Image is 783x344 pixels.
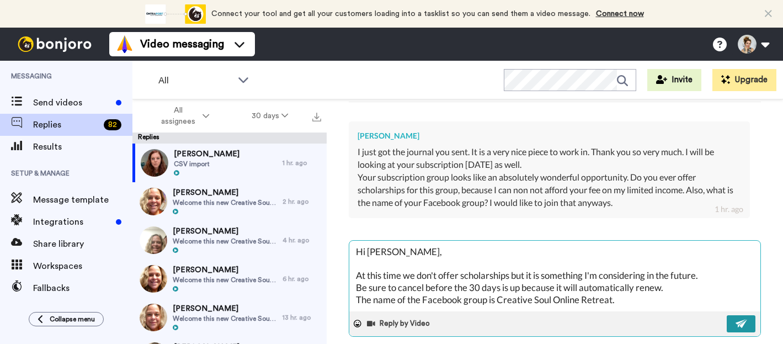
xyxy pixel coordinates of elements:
a: [PERSON_NAME]Welcome this new Creative Soul Society Member!6 hr. ago [132,260,327,298]
img: export.svg [312,113,321,121]
button: All assignees [135,100,231,131]
img: send-white.svg [736,319,748,328]
textarea: Hi [PERSON_NAME], At this time we don't offer scholarships but it is something I'm considering in... [349,241,760,311]
span: [PERSON_NAME] [173,226,277,237]
span: Message template [33,193,132,207]
span: All assignees [156,105,200,127]
a: [PERSON_NAME]Welcome this new Creative Soul Society Member!4 hr. ago [132,221,327,260]
button: Upgrade [712,69,776,91]
span: Integrations [33,215,111,229]
div: 6 hr. ago [283,274,321,283]
span: Results [33,140,132,154]
span: Share library [33,237,132,251]
span: Collapse menu [50,315,95,324]
img: fb03582a-64fd-4d24-818a-d3474eeac1fe-thumb.jpg [140,304,167,331]
img: vm-color.svg [116,35,134,53]
button: Collapse menu [29,312,104,326]
div: 4 hr. ago [283,236,321,245]
div: 82 [104,119,121,130]
button: Export all results that match these filters now. [309,108,324,124]
div: animation [145,4,206,24]
button: Reply by Video [366,315,433,332]
div: 13 hr. ago [283,313,321,322]
div: Replies [132,133,327,144]
span: CSV import [174,160,239,168]
a: [PERSON_NAME]CSV import1 hr. ago [132,144,327,182]
div: 2 hr. ago [283,197,321,206]
span: [PERSON_NAME] [173,303,277,314]
span: All [158,74,232,87]
span: Welcome this new Creative Soul Society Member! [173,198,277,207]
span: Video messaging [140,36,224,52]
button: Invite [647,69,701,91]
span: Welcome this new Creative Soul Society Member! [173,276,277,284]
div: I just got the journal you sent. It is a very nice piece to work in. Thank you so very much. I wi... [358,146,741,171]
img: 2df7aa72-d82e-4ef3-9375-de8b8ca1f24e-thumb.jpg [140,265,167,293]
span: Send videos [33,96,111,109]
span: Connect your tool and get all your customers loading into a tasklist so you can send them a video... [211,10,590,18]
img: c9259179-5e11-4210-8359-c6c9c48b67b5-thumb.jpg [140,188,167,215]
img: 65805af0-ffb3-4beb-bd56-e315b83c27ac-thumb.jpg [141,149,168,177]
span: Welcome this new Creative Soul Society Member! [173,314,277,323]
img: bj-logo-header-white.svg [13,36,96,52]
a: [PERSON_NAME]Welcome this new Creative Soul Society Member!2 hr. ago [132,182,327,221]
div: [PERSON_NAME] [358,130,741,141]
span: [PERSON_NAME] [173,187,277,198]
span: Workspaces [33,260,132,273]
button: 30 days [231,106,310,126]
div: 1 hr. ago [283,158,321,167]
span: Replies [33,118,99,131]
a: Connect now [596,10,644,18]
img: 33be7b00-b668-4e05-b951-aa1c9bc055b7-thumb.jpg [140,226,167,254]
span: Welcome this new Creative Soul Society Member! [173,237,277,246]
span: [PERSON_NAME] [174,149,239,160]
a: [PERSON_NAME]Welcome this new Creative Soul Society Member!13 hr. ago [132,298,327,337]
div: 1 hr. ago [715,204,743,215]
span: Fallbacks [33,282,132,295]
span: [PERSON_NAME] [173,264,277,276]
div: Your subscription group looks like an absolutely wonderful opportunity. Do you ever offer scholar... [358,171,741,209]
